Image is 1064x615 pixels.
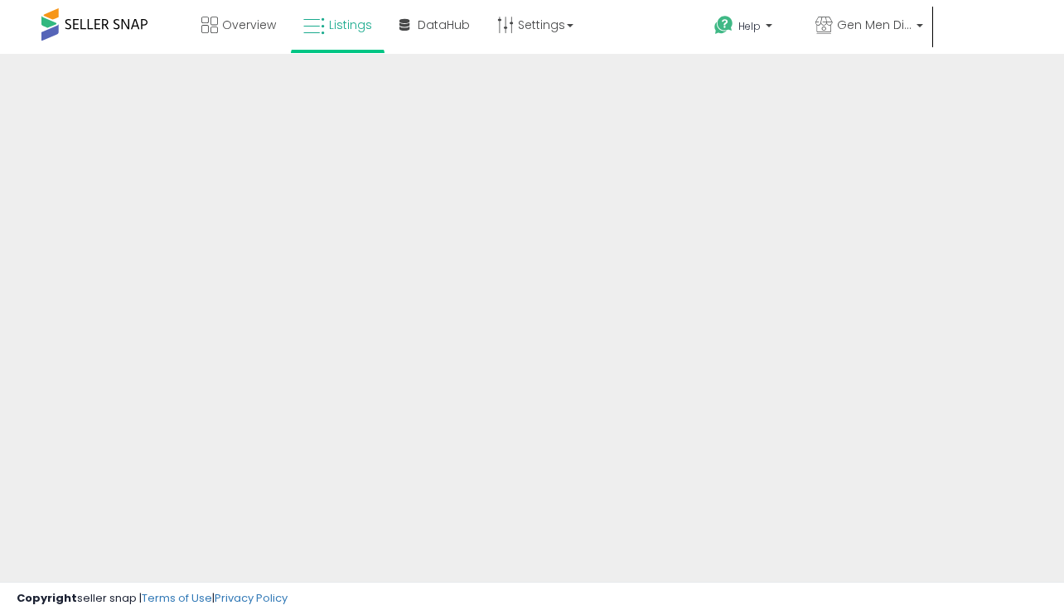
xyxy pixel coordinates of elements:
[713,15,734,36] i: Get Help
[837,17,912,33] span: Gen Men Distributor
[17,591,288,607] div: seller snap | |
[222,17,276,33] span: Overview
[738,19,761,33] span: Help
[142,590,212,606] a: Terms of Use
[17,590,77,606] strong: Copyright
[701,2,800,54] a: Help
[329,17,372,33] span: Listings
[215,590,288,606] a: Privacy Policy
[418,17,470,33] span: DataHub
